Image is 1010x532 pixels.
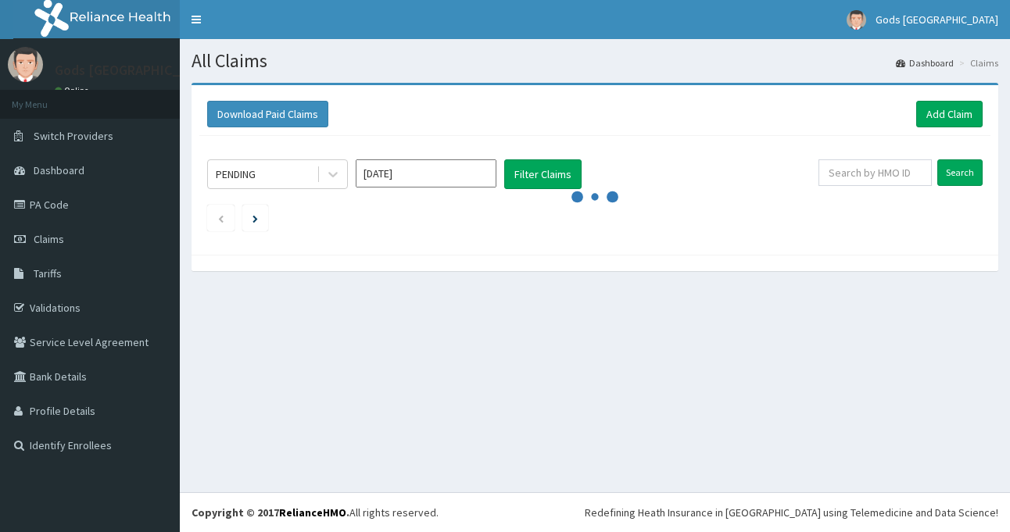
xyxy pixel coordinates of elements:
[916,101,983,127] a: Add Claim
[34,163,84,177] span: Dashboard
[55,63,217,77] p: Gods [GEOGRAPHIC_DATA]
[896,56,954,70] a: Dashboard
[585,505,998,520] div: Redefining Heath Insurance in [GEOGRAPHIC_DATA] using Telemedicine and Data Science!
[217,211,224,225] a: Previous page
[818,159,932,186] input: Search by HMO ID
[207,101,328,127] button: Download Paid Claims
[34,129,113,143] span: Switch Providers
[34,232,64,246] span: Claims
[192,51,998,71] h1: All Claims
[8,47,43,82] img: User Image
[252,211,258,225] a: Next page
[34,266,62,280] span: Tariffs
[504,159,582,189] button: Filter Claims
[55,85,92,96] a: Online
[216,166,256,182] div: PENDING
[937,159,983,186] input: Search
[279,505,346,520] a: RelianceHMO
[847,10,866,30] img: User Image
[192,505,349,520] strong: Copyright © 2017 .
[876,12,998,27] span: Gods [GEOGRAPHIC_DATA]
[955,56,998,70] li: Claims
[356,159,496,187] input: Select Month and Year
[571,173,618,220] svg: audio-loading
[180,492,1010,532] footer: All rights reserved.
